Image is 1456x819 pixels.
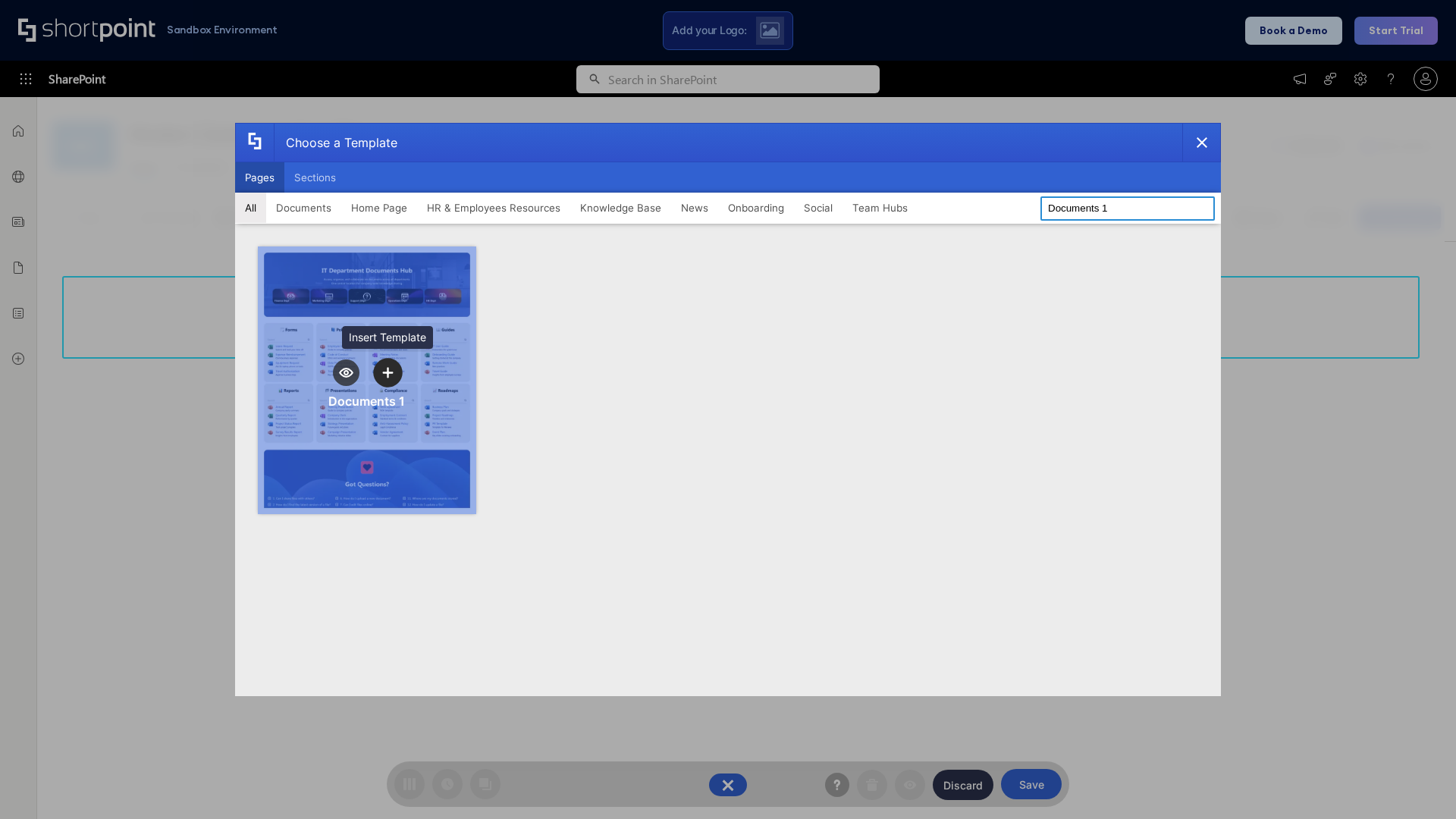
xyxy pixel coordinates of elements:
div: template selector [235,123,1221,696]
button: Onboarding [718,193,794,223]
button: Team Hubs [843,193,918,223]
div: Choose a Template [274,124,397,162]
iframe: Chat Widget [1380,746,1456,819]
button: News [671,193,718,223]
button: Documents [266,193,341,223]
button: Social [794,193,843,223]
div: Documents 1 [328,394,405,409]
button: HR & Employees Resources [417,193,570,223]
button: Knowledge Base [570,193,671,223]
button: Pages [235,162,284,193]
button: All [235,193,266,223]
button: Sections [284,162,346,193]
button: Home Page [341,193,417,223]
input: Search [1040,196,1215,221]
